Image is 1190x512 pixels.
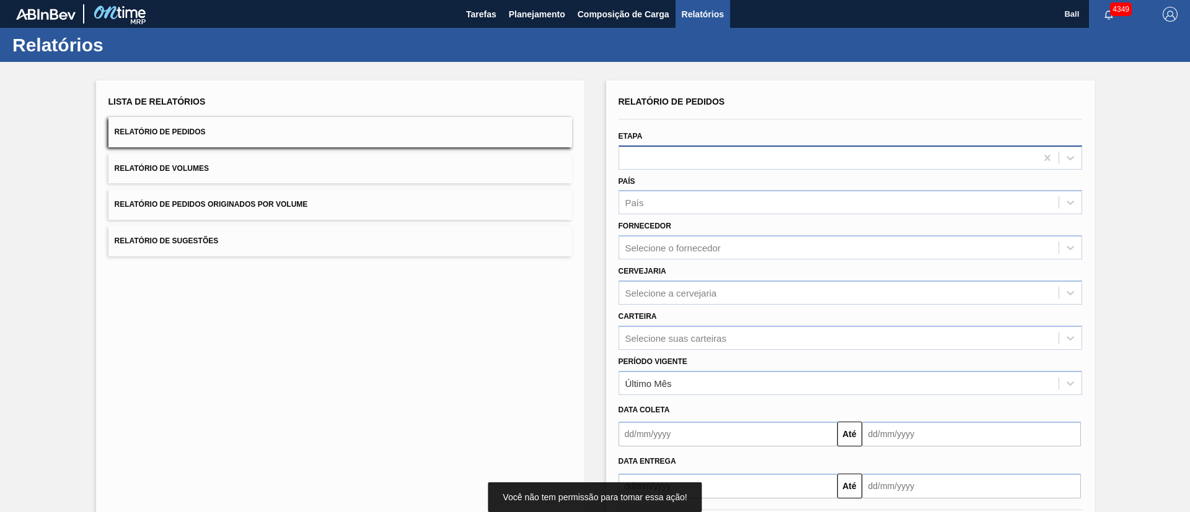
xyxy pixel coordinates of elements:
div: Selecione suas carteiras [625,332,726,343]
label: Período Vigente [619,357,687,366]
label: Fornecedor [619,222,671,230]
button: Relatório de Pedidos Originados por Volume [108,189,572,220]
img: Logout [1163,7,1178,22]
label: Cervejaria [619,267,666,276]
button: Notificações [1089,6,1129,23]
button: Relatório de Sugestões [108,226,572,256]
span: Relatório de Pedidos [115,128,206,136]
button: Relatório de Volumes [108,154,572,184]
input: dd/mm/yyyy [862,474,1081,498]
span: Lista de Relatórios [108,97,206,106]
span: Relatório de Volumes [115,164,209,173]
input: dd/mm/yyyy [619,422,837,446]
span: Planejamento [509,7,565,22]
span: Você não tem permissão para tomar essa ação! [503,492,687,502]
span: Relatório de Pedidos [619,97,725,106]
input: dd/mm/yyyy [619,474,837,498]
span: Composição de Carga [578,7,669,22]
button: Até [837,474,862,498]
div: Selecione o fornecedor [625,243,721,253]
label: Carteira [619,312,657,321]
span: Data entrega [619,457,676,466]
span: Relatório de Sugestões [115,236,219,245]
span: 4349 [1110,2,1132,16]
span: Relatórios [682,7,724,22]
h1: Relatórios [12,38,232,52]
div: Selecione a cervejaria [625,287,717,298]
div: País [625,197,644,208]
label: País [619,177,635,186]
div: Último Mês [625,378,672,388]
span: Tarefas [466,7,496,22]
span: Data coleta [619,406,670,414]
button: Relatório de Pedidos [108,117,572,147]
span: Relatório de Pedidos Originados por Volume [115,200,308,209]
label: Etapa [619,132,643,141]
input: dd/mm/yyyy [862,422,1081,446]
img: TNhmsLtSVTkK8tSr43FrP2fwEKptu5GPRR3wAAAABJRU5ErkJggg== [16,9,76,20]
button: Até [837,422,862,446]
